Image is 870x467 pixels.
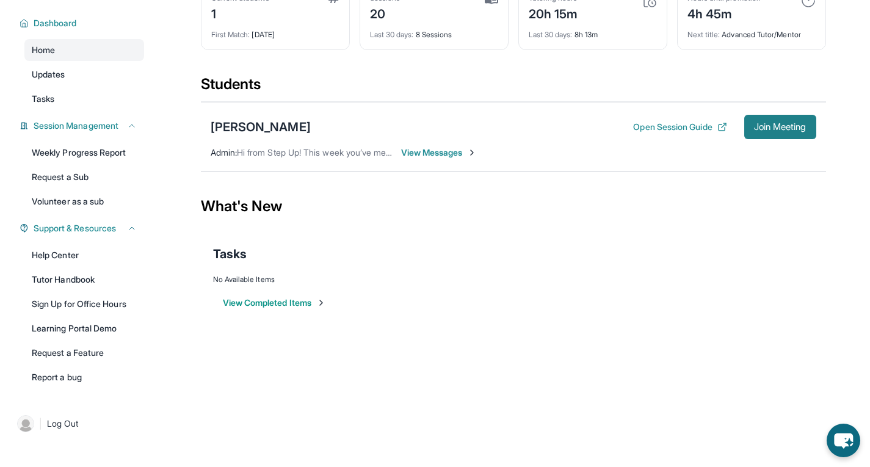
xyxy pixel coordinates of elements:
[24,269,144,291] a: Tutor Handbook
[29,17,137,29] button: Dashboard
[34,222,116,234] span: Support & Resources
[201,179,826,233] div: What's New
[687,23,816,40] div: Advanced Tutor/Mentor
[32,44,55,56] span: Home
[24,88,144,110] a: Tasks
[237,147,656,157] span: Hi from Step Up! This week you’ve met for 0 minutes and this month you’ve met for 8 hours. Happy ...
[744,115,816,139] button: Join Meeting
[24,190,144,212] a: Volunteer as a sub
[529,23,657,40] div: 8h 13m
[211,147,237,157] span: Admin :
[29,222,137,234] button: Support & Resources
[211,118,311,136] div: [PERSON_NAME]
[24,142,144,164] a: Weekly Progress Report
[213,245,247,262] span: Tasks
[401,147,477,159] span: View Messages
[17,415,34,432] img: user-img
[754,123,807,131] span: Join Meeting
[24,366,144,388] a: Report a bug
[827,424,860,457] button: chat-button
[687,30,720,39] span: Next title :
[39,416,42,431] span: |
[211,23,339,40] div: [DATE]
[223,297,326,309] button: View Completed Items
[24,317,144,339] a: Learning Portal Demo
[370,23,498,40] div: 8 Sessions
[24,293,144,315] a: Sign Up for Office Hours
[529,30,573,39] span: Last 30 days :
[32,68,65,81] span: Updates
[24,342,144,364] a: Request a Feature
[529,3,578,23] div: 20h 15m
[32,93,54,105] span: Tasks
[34,17,77,29] span: Dashboard
[687,3,761,23] div: 4h 45m
[211,30,250,39] span: First Match :
[370,30,414,39] span: Last 30 days :
[370,3,401,23] div: 20
[467,148,477,157] img: Chevron-Right
[34,120,118,132] span: Session Management
[12,410,144,437] a: |Log Out
[213,275,814,284] div: No Available Items
[47,418,79,430] span: Log Out
[29,120,137,132] button: Session Management
[24,166,144,188] a: Request a Sub
[24,63,144,85] a: Updates
[201,74,826,101] div: Students
[211,3,269,23] div: 1
[24,39,144,61] a: Home
[24,244,144,266] a: Help Center
[633,121,727,133] button: Open Session Guide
